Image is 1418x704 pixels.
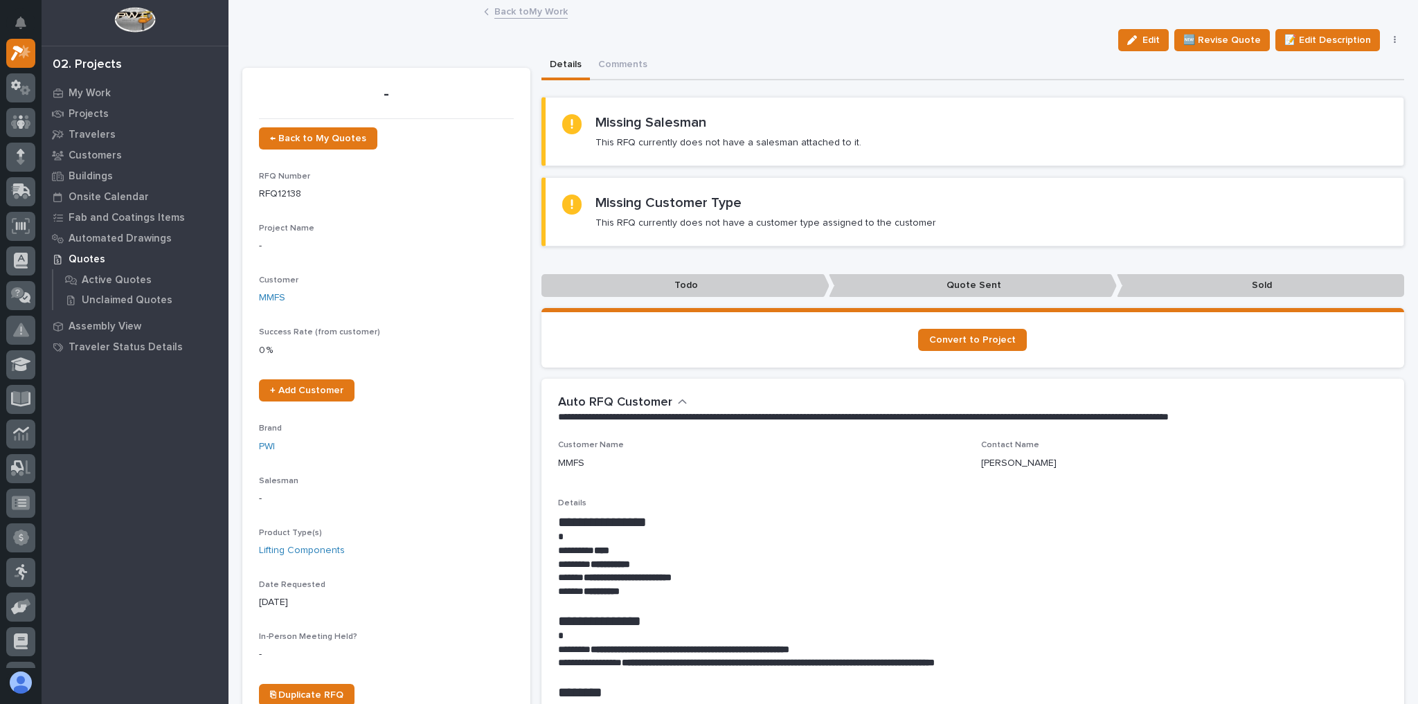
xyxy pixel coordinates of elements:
button: users-avatar [6,668,35,697]
p: Sold [1117,274,1405,297]
span: Customer Name [558,441,624,449]
p: Onsite Calendar [69,191,149,204]
span: In-Person Meeting Held? [259,633,357,641]
button: 📝 Edit Description [1275,29,1380,51]
button: Notifications [6,8,35,37]
a: Convert to Project [918,329,1027,351]
a: Onsite Calendar [42,186,228,207]
h2: Missing Salesman [595,114,706,131]
p: Quotes [69,253,105,266]
button: Auto RFQ Customer [558,395,688,410]
a: Travelers [42,124,228,145]
div: 02. Projects [53,57,122,73]
button: Details [541,51,590,80]
span: 📝 Edit Description [1284,32,1371,48]
a: Back toMy Work [494,3,568,19]
span: Contact Name [981,441,1039,449]
span: Date Requested [259,581,325,589]
p: Active Quotes [82,274,152,287]
p: This RFQ currently does not have a salesman attached to it. [595,136,861,149]
a: Traveler Status Details [42,336,228,357]
span: 🆕 Revise Quote [1183,32,1261,48]
span: + Add Customer [270,386,343,395]
p: - [259,84,514,105]
a: ← Back to My Quotes [259,127,377,150]
span: Edit [1142,34,1160,46]
a: Unclaimed Quotes [53,290,228,309]
p: Projects [69,108,109,120]
img: Workspace Logo [114,7,155,33]
p: 0 % [259,343,514,358]
a: + Add Customer [259,379,354,401]
span: Salesman [259,477,298,485]
p: - [259,491,514,506]
span: Brand [259,424,282,433]
span: Customer [259,276,298,285]
p: Unclaimed Quotes [82,294,172,307]
p: My Work [69,87,111,100]
span: Project Name [259,224,314,233]
h2: Missing Customer Type [595,195,742,211]
h2: Auto RFQ Customer [558,395,672,410]
p: This RFQ currently does not have a customer type assigned to the customer [595,217,936,229]
a: Active Quotes [53,270,228,289]
p: Travelers [69,129,116,141]
span: Product Type(s) [259,529,322,537]
a: Customers [42,145,228,165]
span: ⎘ Duplicate RFQ [270,690,343,700]
div: Notifications [17,17,35,39]
a: Quotes [42,249,228,269]
p: Fab and Coatings Items [69,212,185,224]
a: Fab and Coatings Items [42,207,228,228]
a: MMFS [259,291,285,305]
a: Assembly View [42,316,228,336]
button: Edit [1118,29,1169,51]
a: Lifting Components [259,543,345,558]
p: Customers [69,150,122,162]
p: - [259,239,514,253]
p: MMFS [558,456,584,471]
p: [DATE] [259,595,514,610]
span: ← Back to My Quotes [270,134,366,143]
p: Buildings [69,170,113,183]
a: Buildings [42,165,228,186]
a: PWI [259,440,275,454]
p: [PERSON_NAME] [981,456,1057,471]
span: Convert to Project [929,335,1016,345]
span: Details [558,499,586,507]
p: - [259,647,514,662]
button: 🆕 Revise Quote [1174,29,1270,51]
a: Automated Drawings [42,228,228,249]
p: Quote Sent [829,274,1117,297]
p: Todo [541,274,829,297]
p: Assembly View [69,321,141,333]
span: Success Rate (from customer) [259,328,380,336]
a: My Work [42,82,228,103]
button: Comments [590,51,656,80]
p: RFQ12138 [259,187,514,201]
p: Traveler Status Details [69,341,183,354]
p: Automated Drawings [69,233,172,245]
span: RFQ Number [259,172,310,181]
a: Projects [42,103,228,124]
